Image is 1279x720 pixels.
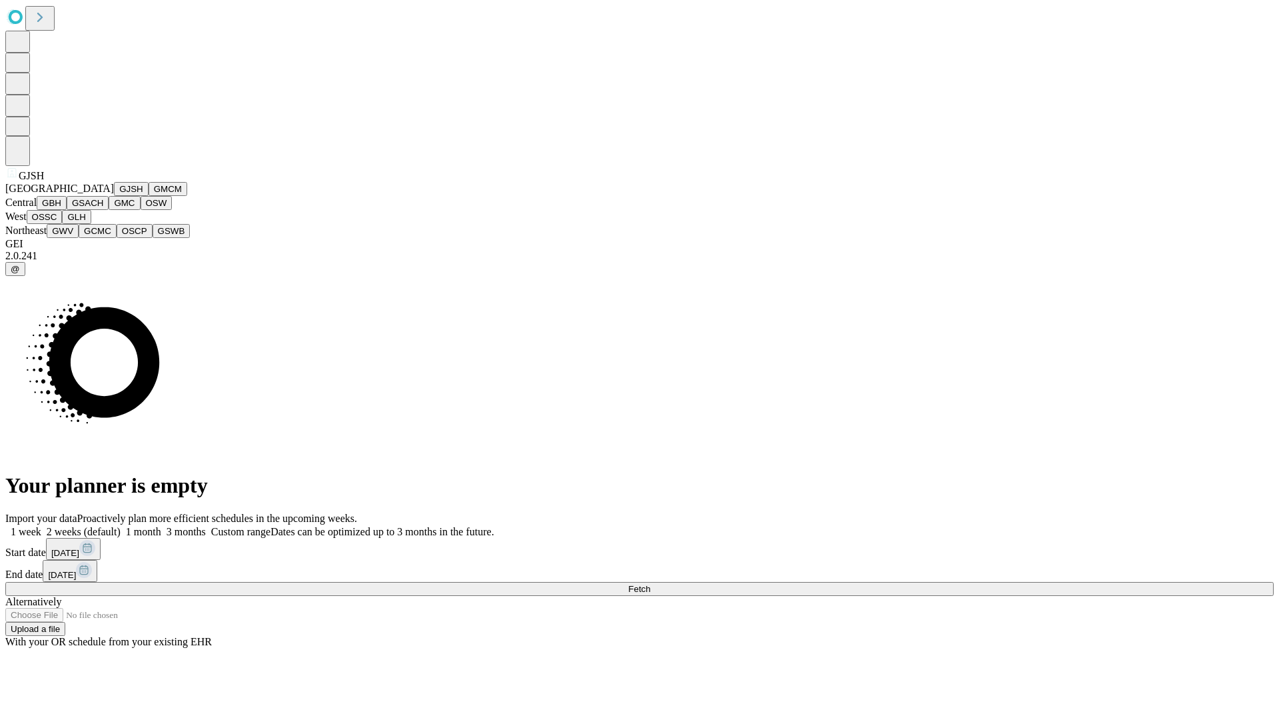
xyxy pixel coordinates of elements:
[5,238,1274,250] div: GEI
[5,513,77,524] span: Import your data
[67,196,109,210] button: GSACH
[149,182,187,196] button: GMCM
[5,636,212,647] span: With your OR schedule from your existing EHR
[5,596,61,607] span: Alternatively
[5,225,47,236] span: Northeast
[19,170,44,181] span: GJSH
[77,513,357,524] span: Proactively plan more efficient schedules in the upcoming weeks.
[167,526,206,537] span: 3 months
[5,211,27,222] span: West
[5,250,1274,262] div: 2.0.241
[48,570,76,580] span: [DATE]
[11,264,20,274] span: @
[5,622,65,636] button: Upload a file
[27,210,63,224] button: OSSC
[37,196,67,210] button: GBH
[211,526,270,537] span: Custom range
[5,197,37,208] span: Central
[5,582,1274,596] button: Fetch
[62,210,91,224] button: GLH
[5,183,114,194] span: [GEOGRAPHIC_DATA]
[126,526,161,537] span: 1 month
[46,538,101,560] button: [DATE]
[628,584,650,594] span: Fetch
[11,526,41,537] span: 1 week
[114,182,149,196] button: GJSH
[5,560,1274,582] div: End date
[141,196,173,210] button: OSW
[79,224,117,238] button: GCMC
[47,224,79,238] button: GWV
[109,196,140,210] button: GMC
[5,473,1274,498] h1: Your planner is empty
[51,548,79,558] span: [DATE]
[5,262,25,276] button: @
[47,526,121,537] span: 2 weeks (default)
[43,560,97,582] button: [DATE]
[270,526,494,537] span: Dates can be optimized up to 3 months in the future.
[5,538,1274,560] div: Start date
[153,224,191,238] button: GSWB
[117,224,153,238] button: OSCP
